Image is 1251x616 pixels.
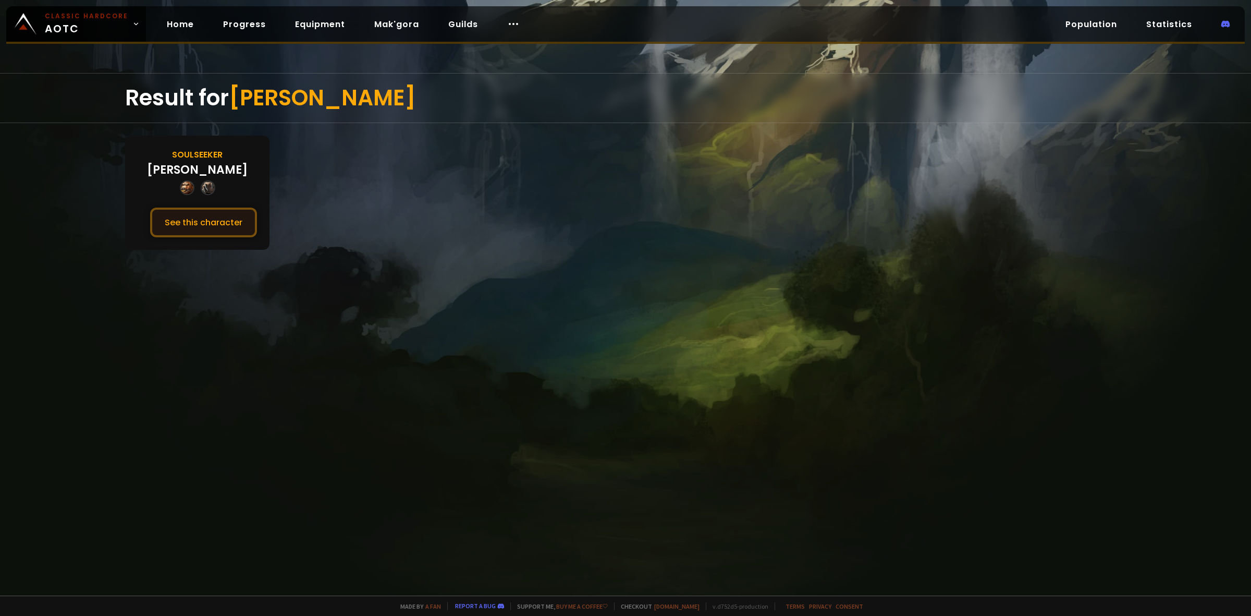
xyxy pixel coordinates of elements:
[440,14,486,35] a: Guilds
[125,74,1126,123] div: Result for
[836,602,863,610] a: Consent
[455,602,496,610] a: Report a bug
[6,6,146,42] a: Classic HardcoreAOTC
[287,14,353,35] a: Equipment
[45,11,128,37] span: AOTC
[172,148,223,161] div: Soulseeker
[786,602,805,610] a: Terms
[45,11,128,21] small: Classic Hardcore
[510,602,608,610] span: Support me,
[706,602,768,610] span: v. d752d5 - production
[1138,14,1200,35] a: Statistics
[654,602,700,610] a: [DOMAIN_NAME]
[425,602,441,610] a: a fan
[1057,14,1125,35] a: Population
[556,602,608,610] a: Buy me a coffee
[215,14,274,35] a: Progress
[614,602,700,610] span: Checkout
[366,14,427,35] a: Mak'gora
[147,161,248,178] div: [PERSON_NAME]
[394,602,441,610] span: Made by
[809,602,831,610] a: Privacy
[158,14,202,35] a: Home
[229,82,416,113] span: [PERSON_NAME]
[150,208,257,237] button: See this character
